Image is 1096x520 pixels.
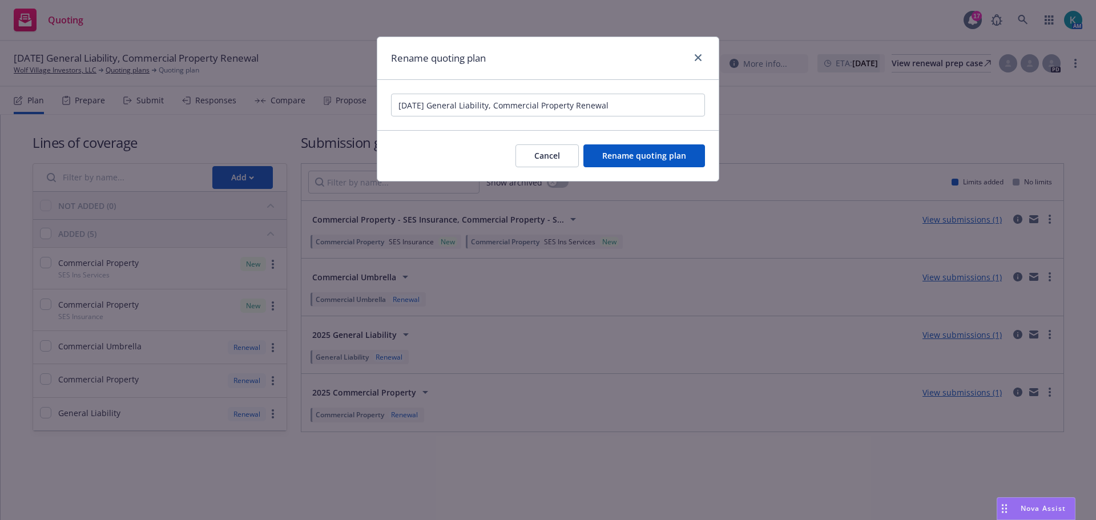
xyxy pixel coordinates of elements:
[997,497,1075,520] button: Nova Assist
[515,144,579,167] button: Cancel
[1021,503,1066,513] span: Nova Assist
[534,150,560,161] span: Cancel
[391,51,486,66] h1: Rename quoting plan
[583,144,705,167] button: Rename quoting plan
[997,498,1012,519] div: Drag to move
[602,150,686,161] span: Rename quoting plan
[691,51,705,65] a: close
